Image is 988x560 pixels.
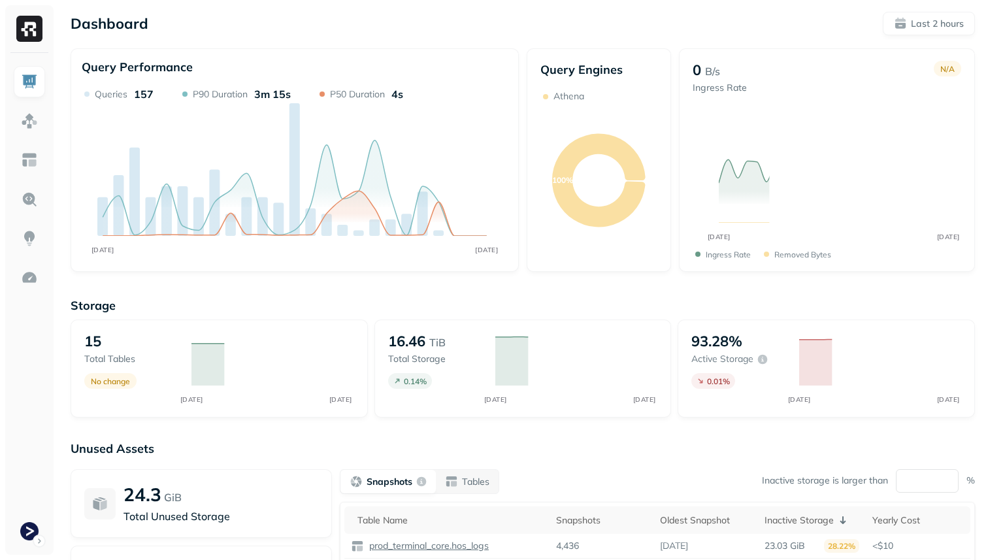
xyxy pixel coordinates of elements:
[936,233,959,241] tspan: [DATE]
[21,112,38,129] img: Assets
[124,508,318,524] p: Total Unused Storage
[707,233,730,241] tspan: [DATE]
[911,18,964,30] p: Last 2 hours
[21,152,38,169] img: Asset Explorer
[71,14,148,33] p: Dashboard
[134,88,154,101] p: 157
[21,269,38,286] img: Optimization
[556,514,647,527] div: Snapshots
[462,476,489,488] p: Tables
[71,298,975,313] p: Storage
[71,441,975,456] p: Unused Assets
[82,59,193,74] p: Query Performance
[16,16,42,42] img: Ryft
[164,489,182,505] p: GiB
[660,540,688,552] p: [DATE]
[91,376,130,386] p: No change
[540,62,657,77] p: Query Engines
[180,395,203,404] tspan: [DATE]
[705,63,720,79] p: B/s
[21,73,38,90] img: Dashboard
[475,246,498,254] tspan: [DATE]
[765,514,834,527] p: Inactive Storage
[707,376,730,386] p: 0.01 %
[404,376,427,386] p: 0.14 %
[20,522,39,540] img: Terminal
[388,353,482,365] p: Total storage
[21,230,38,247] img: Insights
[388,332,425,350] p: 16.46
[774,250,831,259] p: Removed bytes
[329,395,352,404] tspan: [DATE]
[966,474,975,487] p: %
[883,12,975,35] button: Last 2 hours
[556,540,579,552] p: 4,436
[765,540,805,552] p: 23.03 GiB
[633,395,656,404] tspan: [DATE]
[762,474,888,487] p: Inactive storage is larger than
[367,540,489,552] p: prod_terminal_core.hos_logs
[660,514,751,527] div: Oldest Snapshot
[824,539,859,553] p: 28.22%
[364,540,489,552] a: prod_terminal_core.hos_logs
[691,332,742,350] p: 93.28%
[91,246,114,254] tspan: [DATE]
[84,332,101,350] p: 15
[484,395,507,404] tspan: [DATE]
[254,88,291,101] p: 3m 15s
[936,395,959,404] tspan: [DATE]
[193,88,248,101] p: P90 Duration
[552,175,573,185] text: 100%
[367,476,412,488] p: Snapshots
[872,514,964,527] div: Yearly Cost
[691,353,753,365] p: Active storage
[330,88,385,101] p: P50 Duration
[84,353,178,365] p: Total tables
[357,514,543,527] div: Table Name
[693,61,701,79] p: 0
[95,88,127,101] p: Queries
[21,191,38,208] img: Query Explorer
[124,483,161,506] p: 24.3
[391,88,403,101] p: 4s
[351,540,364,553] img: table
[429,335,446,350] p: TiB
[940,64,955,74] p: N/A
[872,540,964,552] p: <$10
[787,395,810,404] tspan: [DATE]
[693,82,747,94] p: Ingress Rate
[706,250,751,259] p: Ingress Rate
[553,90,584,103] p: Athena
